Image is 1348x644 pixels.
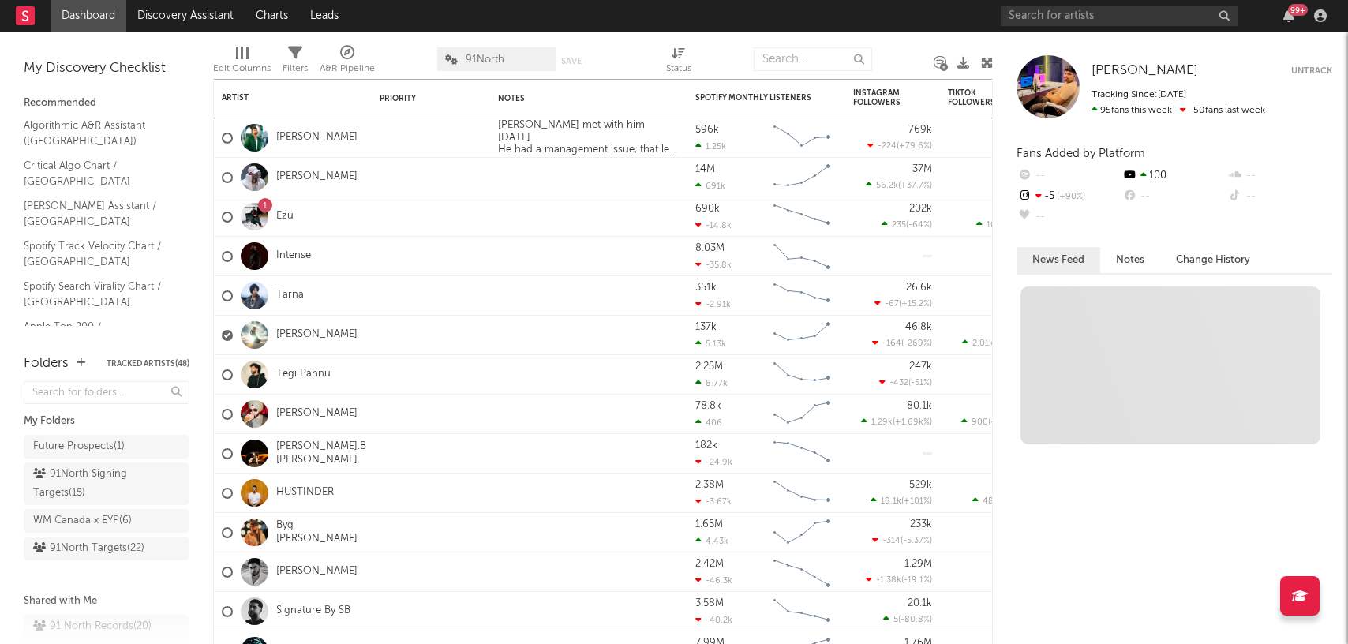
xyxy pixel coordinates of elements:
[24,509,189,533] a: WM Canada x EYP(6)
[766,513,837,552] svg: Chart title
[276,486,334,500] a: HUSTINDER
[909,480,932,490] div: 529k
[695,204,720,214] div: 690k
[24,354,69,373] div: Folders
[878,142,897,151] span: -224
[766,395,837,434] svg: Chart title
[908,125,932,135] div: 769k
[895,418,930,427] span: +1.69k %
[33,539,144,558] div: 91North Targets ( 22 )
[867,140,932,151] div: ( )
[1092,90,1186,99] span: Tracking Since: [DATE]
[879,377,932,388] div: ( )
[901,616,930,624] span: -80.8 %
[908,598,932,608] div: 20.1k
[695,283,717,293] div: 351k
[972,496,1027,506] div: ( )
[904,559,932,569] div: 1.29M
[695,243,725,253] div: 8.03M
[24,381,189,404] input: Search for folders...
[912,164,932,174] div: 37M
[983,497,994,506] span: 48
[910,519,932,530] div: 233k
[1001,6,1238,26] input: Search for artists
[948,88,1003,107] div: TikTok Followers
[1054,193,1085,201] span: +90 %
[561,57,582,66] button: Save
[276,407,358,421] a: [PERSON_NAME]
[872,338,932,348] div: ( )
[695,480,724,490] div: 2.38M
[909,204,932,214] div: 202k
[276,440,366,467] a: [PERSON_NAME].B [PERSON_NAME]
[320,39,375,85] div: A&R Pipeline
[899,142,930,151] span: +79.6 %
[24,238,174,270] a: Spotify Track Velocity Chart / [GEOGRAPHIC_DATA]
[972,418,988,427] span: 900
[276,368,331,381] a: Tegi Pannu
[24,197,174,230] a: [PERSON_NAME] Assistant / [GEOGRAPHIC_DATA]
[972,339,994,348] span: 2.01k
[695,322,717,332] div: 137k
[904,497,930,506] span: +101 %
[276,328,358,342] a: [PERSON_NAME]
[892,221,906,230] span: 235
[695,457,732,467] div: -24.9k
[1291,63,1332,79] button: Untrack
[882,219,932,230] div: ( )
[276,519,364,546] a: Byg [PERSON_NAME]
[1017,166,1121,186] div: --
[861,417,932,427] div: ( )
[695,519,723,530] div: 1.65M
[380,94,443,103] div: Priority
[866,180,932,190] div: ( )
[24,435,189,459] a: Future Prospects(1)
[213,39,271,85] div: Edit Columns
[33,437,125,456] div: Future Prospects ( 1 )
[33,465,144,503] div: 91North Signing Targets ( 15 )
[695,598,724,608] div: 3.58M
[908,221,930,230] span: -64 %
[901,300,930,309] span: +15.2 %
[276,249,311,263] a: Intense
[695,125,719,135] div: 596k
[276,605,350,618] a: Signature By SB
[33,617,152,636] div: 91 North Records ( 20 )
[1017,186,1121,207] div: -5
[466,54,504,65] span: 91North
[1288,4,1308,16] div: 99 +
[872,535,932,545] div: ( )
[276,289,304,302] a: Tarna
[24,592,189,611] div: Shared with Me
[881,497,901,506] span: 18.1k
[283,59,308,78] div: Filters
[107,360,189,368] button: Tracked Artists(48)
[695,559,724,569] div: 2.42M
[906,283,932,293] div: 26.6k
[695,220,732,230] div: -14.8k
[766,355,837,395] svg: Chart title
[1121,166,1226,186] div: 100
[24,59,189,78] div: My Discovery Checklist
[1283,9,1294,22] button: 99+
[766,474,837,513] svg: Chart title
[24,278,174,310] a: Spotify Search Virality Chart / [GEOGRAPHIC_DATA]
[766,158,837,197] svg: Chart title
[853,88,908,107] div: Instagram Followers
[1227,186,1332,207] div: --
[1092,106,1265,115] span: -50 fans last week
[766,434,837,474] svg: Chart title
[766,316,837,355] svg: Chart title
[276,170,358,184] a: [PERSON_NAME]
[876,182,898,190] span: 56.2k
[695,417,722,428] div: 406
[283,39,308,85] div: Filters
[24,94,189,113] div: Recommended
[907,401,932,411] div: 80.1k
[1092,63,1198,79] a: [PERSON_NAME]
[695,440,717,451] div: 182k
[24,537,189,560] a: 91North Targets(22)
[33,511,132,530] div: WM Canada x EYP ( 6 )
[976,219,1027,230] div: ( )
[766,592,837,631] svg: Chart title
